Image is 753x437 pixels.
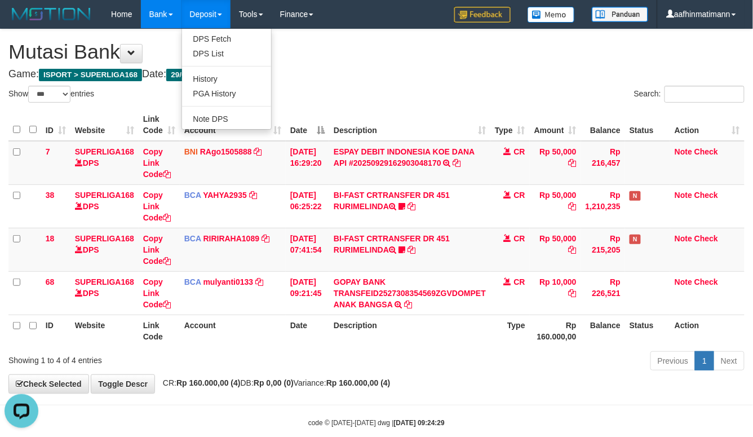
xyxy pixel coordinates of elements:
[182,112,271,126] a: Note DPS
[286,315,329,347] th: Date
[91,374,155,394] a: Toggle Descr
[286,228,329,271] td: [DATE] 07:41:54
[569,158,577,167] a: Copy Rp 50,000 to clipboard
[8,6,94,23] img: MOTION_logo.png
[514,191,525,200] span: CR
[581,228,625,271] td: Rp 215,205
[714,351,745,370] a: Next
[694,147,718,156] a: Check
[407,245,415,254] a: Copy BI-FAST CRTRANSFER DR 451 RURIMELINDA to clipboard
[454,7,511,23] img: Feedback.jpg
[139,109,180,141] th: Link Code: activate to sort column ascending
[8,41,745,63] h1: Mutasi Bank
[329,228,490,271] td: BI-FAST CRTRANSFER DR 451 RURIMELINDA
[70,271,139,315] td: DPS
[695,351,714,370] a: 1
[139,315,180,347] th: Link Code
[203,234,260,243] a: RIRIRAHA1089
[528,7,575,23] img: Button%20Memo.svg
[182,72,271,86] a: History
[329,315,490,347] th: Description
[490,109,530,141] th: Type: activate to sort column ascending
[530,184,581,228] td: Rp 50,000
[581,184,625,228] td: Rp 1,210,235
[675,147,692,156] a: Note
[75,147,134,156] a: SUPERLIGA168
[182,46,271,61] a: DPS List
[46,277,55,286] span: 68
[8,374,89,394] a: Check Selected
[326,378,391,387] strong: Rp 160.000,00 (4)
[180,109,286,141] th: Account: activate to sort column ascending
[70,315,139,347] th: Website
[334,277,486,309] a: GOPAY BANK TRANSFEID2527308354569ZGVDOMPET ANAK BANGSA
[581,271,625,315] td: Rp 226,521
[665,86,745,103] input: Search:
[143,147,171,179] a: Copy Link Code
[200,147,252,156] a: RAgo1505888
[334,147,475,167] a: ESPAY DEBIT INDONESIA KOE DANA API #20250929162903048170
[28,86,70,103] select: Showentries
[675,234,692,243] a: Note
[75,191,134,200] a: SUPERLIGA168
[286,271,329,315] td: [DATE] 09:21:45
[394,419,445,427] strong: [DATE] 09:24:29
[143,234,171,266] a: Copy Link Code
[182,32,271,46] a: DPS Fetch
[39,69,142,81] span: ISPORT > SUPERLIGA168
[407,202,415,211] a: Copy BI-FAST CRTRANSFER DR 451 RURIMELINDA to clipboard
[254,147,262,156] a: Copy RAgo1505888 to clipboard
[184,147,198,156] span: BNI
[675,191,692,200] a: Note
[70,109,139,141] th: Website: activate to sort column ascending
[514,234,525,243] span: CR
[625,109,670,141] th: Status
[630,191,641,201] span: Has Note
[514,147,525,156] span: CR
[5,5,38,38] button: Open LiveChat chat widget
[75,234,134,243] a: SUPERLIGA168
[203,191,247,200] a: YAHYA2935
[694,234,718,243] a: Check
[634,86,745,103] label: Search:
[46,191,55,200] span: 38
[166,69,220,81] span: 29/09 - 30/09
[694,277,718,286] a: Check
[143,191,171,222] a: Copy Link Code
[581,109,625,141] th: Balance
[569,289,577,298] a: Copy Rp 10,000 to clipboard
[184,191,201,200] span: BCA
[8,69,745,80] h4: Game: Date:
[592,7,648,22] img: panduan.png
[675,277,692,286] a: Note
[46,234,55,243] span: 18
[581,141,625,185] td: Rp 216,457
[329,184,490,228] td: BI-FAST CRTRANSFER DR 451 RURIMELINDA
[249,191,257,200] a: Copy YAHYA2935 to clipboard
[176,378,241,387] strong: Rp 160.000,00 (4)
[70,141,139,185] td: DPS
[625,315,670,347] th: Status
[46,147,50,156] span: 7
[286,184,329,228] td: [DATE] 06:25:22
[203,277,254,286] a: mulyanti0133
[182,86,271,101] a: PGA History
[530,315,581,347] th: Rp 160.000,00
[41,109,70,141] th: ID: activate to sort column ascending
[286,141,329,185] td: [DATE] 16:29:20
[254,378,294,387] strong: Rp 0,00 (0)
[670,315,745,347] th: Action
[329,109,490,141] th: Description: activate to sort column ascending
[184,277,201,286] span: BCA
[8,86,94,103] label: Show entries
[8,350,305,366] div: Showing 1 to 4 of 4 entries
[143,277,171,309] a: Copy Link Code
[308,419,445,427] small: code © [DATE]-[DATE] dwg |
[650,351,696,370] a: Previous
[41,315,70,347] th: ID
[630,235,641,244] span: Has Note
[514,277,525,286] span: CR
[70,184,139,228] td: DPS
[180,315,286,347] th: Account
[184,234,201,243] span: BCA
